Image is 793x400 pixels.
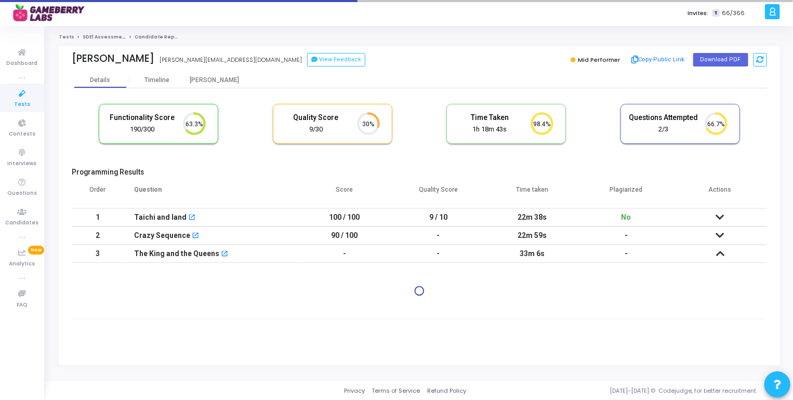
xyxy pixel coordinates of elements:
td: 22m 59s [485,226,579,245]
a: Terms of Service [372,386,420,395]
div: Taichi and land [134,209,187,226]
span: Candidate Report [135,34,182,40]
button: View Feedback [307,53,365,66]
span: Mid Performer [578,56,620,64]
td: 3 [72,245,124,263]
mat-icon: open_in_new [192,233,199,240]
td: 33m 6s [485,245,579,263]
div: Timeline [145,76,170,84]
a: SDE1 Assessment September [83,34,158,40]
nav: breadcrumb [59,34,780,41]
th: Order [72,179,124,208]
div: Details [90,76,110,84]
div: [DATE]-[DATE] © Codejudge, for better recruitment. [466,386,780,395]
img: logo [13,3,91,23]
div: 190/300 [107,125,177,135]
a: Tests [59,34,74,40]
span: Questions [7,189,37,198]
label: Invites: [688,9,708,18]
th: Question [124,179,298,208]
span: Tests [14,100,30,109]
a: Privacy [344,386,365,395]
td: - [391,245,485,263]
span: Interviews [8,159,37,168]
span: T [712,9,719,17]
h5: Questions Attempted [629,113,698,122]
th: Score [298,179,392,208]
h5: Time Taken [455,113,524,122]
a: Refund Policy [427,386,466,395]
span: - [625,231,628,239]
td: - [391,226,485,245]
td: 1 [72,208,124,226]
span: Dashboard [7,59,38,68]
span: No [621,213,631,221]
div: 9/30 [281,125,351,135]
div: 1h 18m 43s [455,125,524,135]
td: - [298,245,392,263]
button: Copy Public Link [628,52,688,68]
th: Plagiarized [579,179,673,208]
button: Download PDF [693,53,748,66]
span: FAQ [17,301,28,310]
div: [PERSON_NAME] [72,52,154,64]
span: New [28,246,44,255]
div: The King and the Queens [134,245,219,262]
h5: Quality Score [281,113,351,122]
th: Quality Score [391,179,485,208]
div: 2/3 [629,125,698,135]
mat-icon: open_in_new [221,251,228,258]
td: 90 / 100 [298,226,392,245]
span: Analytics [9,260,35,269]
th: Actions [673,179,767,208]
mat-icon: open_in_new [188,215,195,222]
td: 2 [72,226,124,245]
span: Candidates [6,219,39,228]
th: Time taken [485,179,579,208]
div: [PERSON_NAME] [186,76,243,84]
td: 9 / 10 [391,208,485,226]
h5: Functionality Score [107,113,177,122]
td: 100 / 100 [298,208,392,226]
span: Contests [9,130,35,139]
span: 66/366 [722,9,745,18]
td: 22m 38s [485,208,579,226]
span: - [625,249,628,258]
h5: Programming Results [72,168,767,177]
div: Crazy Sequence [134,227,190,244]
div: [PERSON_NAME][EMAIL_ADDRESS][DOMAIN_NAME] [160,56,302,64]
